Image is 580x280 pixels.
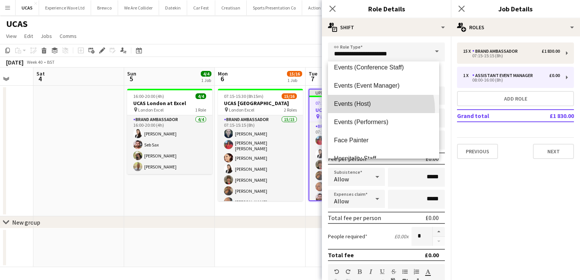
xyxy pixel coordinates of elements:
[526,110,574,122] td: £1 830.00
[201,71,211,77] span: 4/4
[457,110,526,122] td: Grand total
[322,18,451,36] div: Shift
[334,64,433,71] span: Events (Conference Staff)
[345,269,351,275] button: Redo
[334,175,349,183] span: Allow
[284,107,297,113] span: 2 Roles
[433,227,445,237] button: Increase
[334,100,433,107] span: Events (Host)
[224,93,263,99] span: 07:15-15:30 (8h15m)
[309,90,393,96] div: Updated
[320,114,346,120] span: London Excel
[426,214,439,222] div: £0.00
[36,70,45,77] span: Sat
[247,0,302,15] button: Sports Presentation Co
[457,91,574,106] button: Add role
[391,269,396,275] button: Strikethrough
[60,33,77,39] span: Comms
[217,74,228,83] span: 6
[315,100,355,106] span: 07:15-16:00 (8h45m)
[127,70,136,77] span: Sun
[195,93,206,99] span: 4/4
[334,137,433,144] span: Face Painter
[127,115,212,174] app-card-role: Brand Ambassador4/416:00-20:00 (4h)[PERSON_NAME]Seb Sax[PERSON_NAME][PERSON_NAME]
[6,33,17,39] span: View
[463,54,560,58] div: 07:15-15:15 (8h)
[201,77,211,83] div: 1 Job
[328,233,367,240] label: People required
[21,31,36,41] a: Edit
[472,73,536,78] div: Assistant Event Manager
[218,89,303,201] app-job-card: 07:15-15:30 (8h15m)15/16UCAS [GEOGRAPHIC_DATA] London Excel2 RolesBrand Ambassador15/1507:15-15:1...
[394,233,408,240] div: £0.00 x
[195,107,206,113] span: 1 Role
[328,214,381,222] div: Total fee per person
[426,155,439,162] div: £0.00
[282,93,297,99] span: 15/16
[533,144,574,159] button: Next
[328,251,354,259] div: Total fee
[302,0,348,15] button: Action Challenge
[463,78,560,82] div: 08:00-16:00 (8h)
[126,74,136,83] span: 5
[38,31,55,41] a: Jobs
[451,18,580,36] div: Roles
[328,155,366,162] div: Fee per person
[218,100,303,107] h3: UCAS [GEOGRAPHIC_DATA]
[287,77,302,83] div: 1 Job
[451,4,580,14] h3: Job Details
[425,269,430,275] button: Text Color
[215,0,247,15] button: Creatisan
[138,107,164,113] span: London Excel
[91,0,118,15] button: Brewco
[380,269,385,275] button: Underline
[309,70,317,77] span: Tue
[463,49,472,54] div: 15 x
[425,251,439,259] div: £0.00
[309,107,393,113] h3: UCAS [GEOGRAPHIC_DATA]
[357,269,362,275] button: Bold
[334,197,349,205] span: Allow
[24,33,33,39] span: Edit
[472,49,521,54] div: Brand Ambassador
[35,74,45,83] span: 4
[334,269,339,275] button: Undo
[12,219,40,226] div: New group
[25,59,44,65] span: Week 40
[133,93,164,99] span: 16:00-20:00 (4h)
[457,144,498,159] button: Previous
[334,155,433,162] span: Hospitality Staff
[3,31,20,41] a: View
[6,18,28,30] h1: UCAS
[47,59,55,65] div: BST
[309,89,394,201] app-job-card: Updated07:15-16:00 (8h45m)15/16UCAS [GEOGRAPHIC_DATA] London Excel2 RolesBrand Ambassador15/1507:...
[334,118,433,126] span: Events (Performers)
[159,0,187,15] button: Datekin
[287,71,302,77] span: 15/16
[414,269,419,275] button: Ordered List
[307,74,317,83] span: 7
[549,73,560,78] div: £0.00
[463,73,472,78] div: 1 x
[402,269,408,275] button: Unordered List
[6,58,24,66] div: [DATE]
[118,0,159,15] button: We Are Collider
[368,269,374,275] button: Italic
[127,89,212,174] app-job-card: 16:00-20:00 (4h)4/4UCAS London at Excel London Excel1 RoleBrand Ambassador4/416:00-20:00 (4h)[PER...
[57,31,80,41] a: Comms
[229,107,254,113] span: London Excel
[334,82,433,89] span: Events (Event Manager)
[542,49,560,54] div: £1 830.00
[127,100,212,107] h3: UCAS London at Excel
[41,33,52,39] span: Jobs
[16,0,39,15] button: UCAS
[322,4,451,14] h3: Role Details
[39,0,91,15] button: Experience Wave Ltd
[218,70,228,77] span: Mon
[187,0,215,15] button: Car Fest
